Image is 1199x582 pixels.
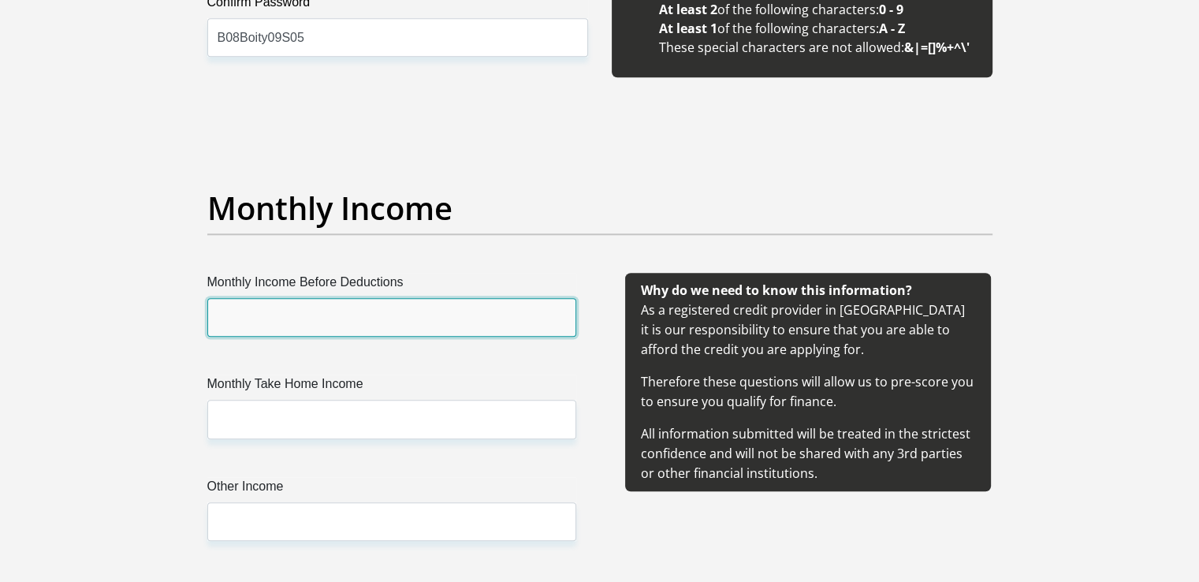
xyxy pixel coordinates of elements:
li: of the following characters: [659,19,977,38]
input: Monthly Take Home Income [207,400,576,438]
b: 0 - 9 [879,1,903,18]
b: &|=[]%+^\' [904,39,970,56]
b: Why do we need to know this information? [641,282,912,299]
input: Other Income [207,502,576,541]
span: As a registered credit provider in [GEOGRAPHIC_DATA] it is our responsibility to ensure that you ... [641,282,974,482]
b: At least 1 [659,20,717,37]
label: Monthly Income Before Deductions [207,273,576,298]
label: Other Income [207,477,576,502]
label: Monthly Take Home Income [207,375,576,400]
h2: Monthly Income [207,189,992,227]
b: At least 2 [659,1,717,18]
input: Confirm Password [207,18,588,57]
b: A - Z [879,20,905,37]
li: These special characters are not allowed: [659,38,977,57]
input: Monthly Income Before Deductions [207,298,576,337]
